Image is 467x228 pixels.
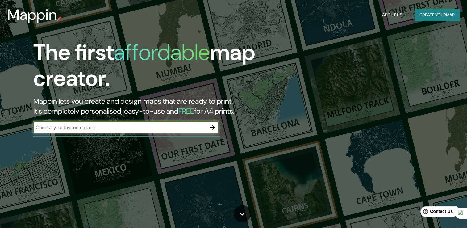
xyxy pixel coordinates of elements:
[33,40,267,96] h1: The first map creator.
[7,6,57,23] h3: Mappin
[114,38,210,67] h1: affordable
[415,9,460,21] button: Create yourmap
[178,106,194,116] h5: FREE
[57,16,62,21] img: mappin-pin
[33,124,206,131] input: Choose your favourite place
[412,204,460,221] iframe: Help widget launcher
[380,9,405,21] button: About Us
[33,96,267,116] h2: Mappin lets you create and design maps that are ready to print. It's completely personalised, eas...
